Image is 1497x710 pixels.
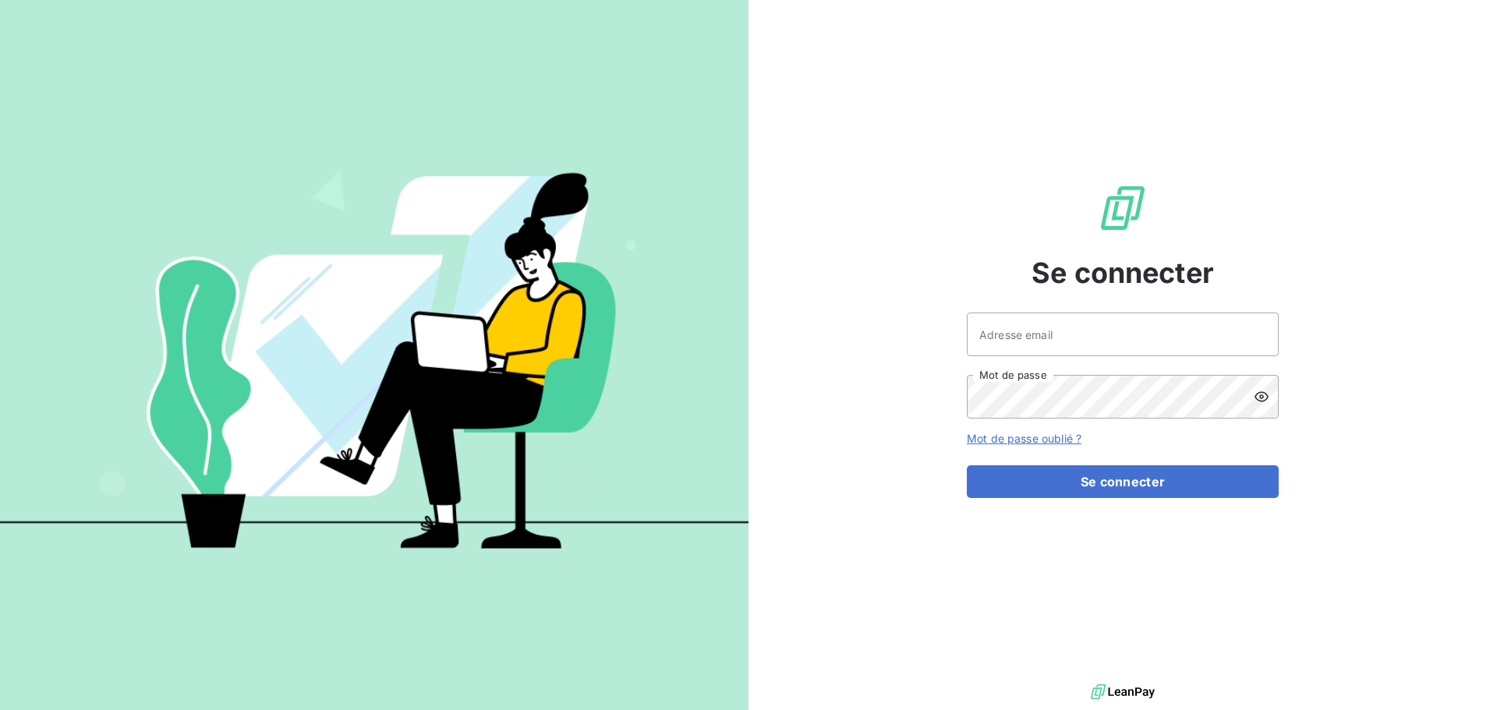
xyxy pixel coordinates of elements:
img: Logo LeanPay [1098,183,1148,233]
a: Mot de passe oublié ? [967,432,1081,445]
button: Se connecter [967,465,1279,498]
img: logo [1091,680,1155,704]
span: Se connecter [1032,252,1214,294]
input: placeholder [967,313,1279,356]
